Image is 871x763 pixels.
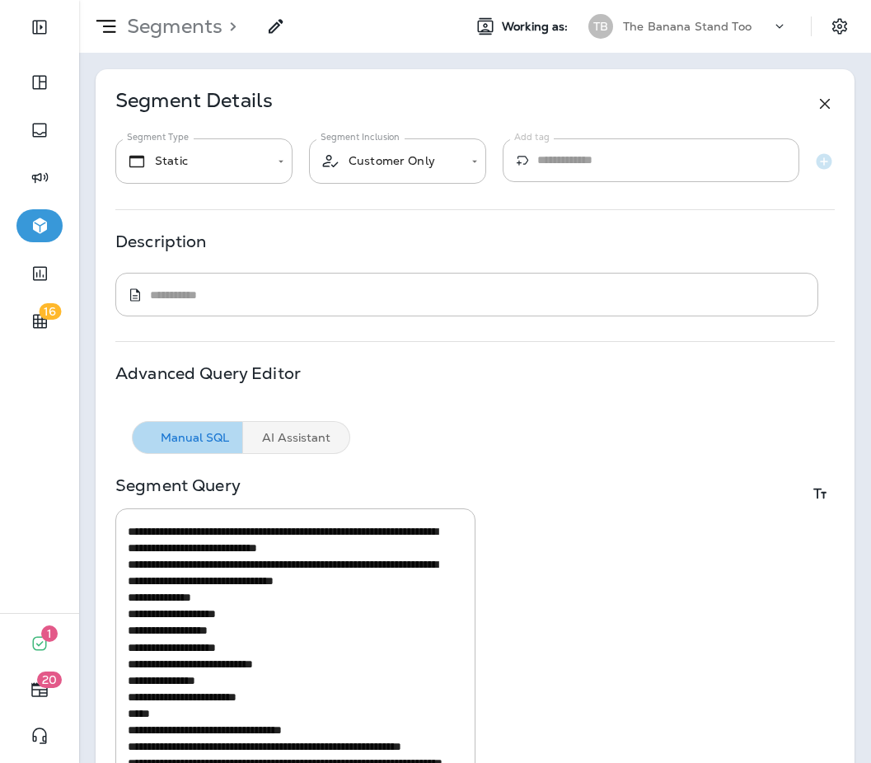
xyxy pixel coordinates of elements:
span: Working as: [502,20,572,34]
span: 20 [37,672,62,688]
p: Advanced Query Editor [115,367,301,380]
label: Segment Inclusion [321,131,400,143]
label: Add tag [514,131,550,143]
span: 1 [41,625,58,642]
p: > [222,14,236,39]
p: Segment Query [115,479,241,508]
p: Description [115,235,207,248]
button: Toggle Rich Editor [805,479,835,508]
p: Segment Details [115,94,273,114]
div: Customer Only [321,151,460,171]
button: Manual SQL [132,421,243,454]
button: 1 [16,627,63,660]
button: 20 [16,673,63,706]
span: 16 [39,303,61,320]
button: Expand Sidebar [16,11,63,44]
p: Segments [120,14,222,39]
p: The Banana Stand Too [623,20,752,33]
label: Segment Type [127,131,189,143]
div: Static [127,152,266,171]
div: TB [588,14,613,39]
button: AI Assistant [243,421,350,454]
button: 16 [16,305,63,338]
button: Settings [825,12,855,41]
